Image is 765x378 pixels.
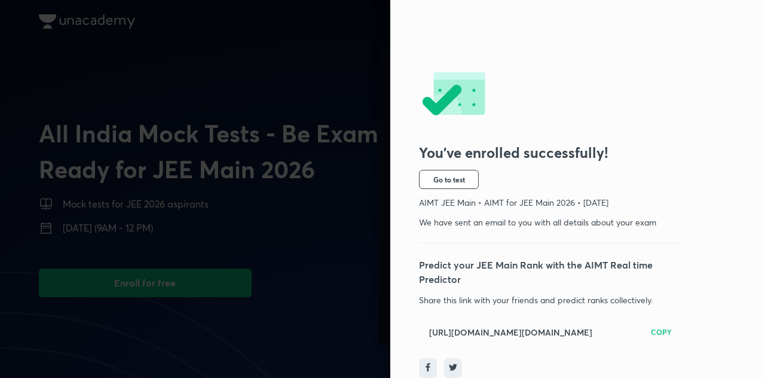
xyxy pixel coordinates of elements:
h6: [URL][DOMAIN_NAME][DOMAIN_NAME] [429,326,592,339]
span: Go to test [433,175,465,184]
p: Share this link with your friends and predict ranks collectively. [419,294,682,306]
p: AIMT JEE Main • AIMT for JEE Main 2026 • [DATE] [419,196,682,209]
h6: COPY [651,327,672,337]
p: We have sent an email to you with all details about your exam [419,216,682,228]
img: - [419,72,487,118]
button: Go to test [419,170,479,189]
p: Predict your JEE Main Rank with the AIMT Real time Predictor [419,258,682,286]
h3: You’ve enrolled successfully! [419,144,682,161]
